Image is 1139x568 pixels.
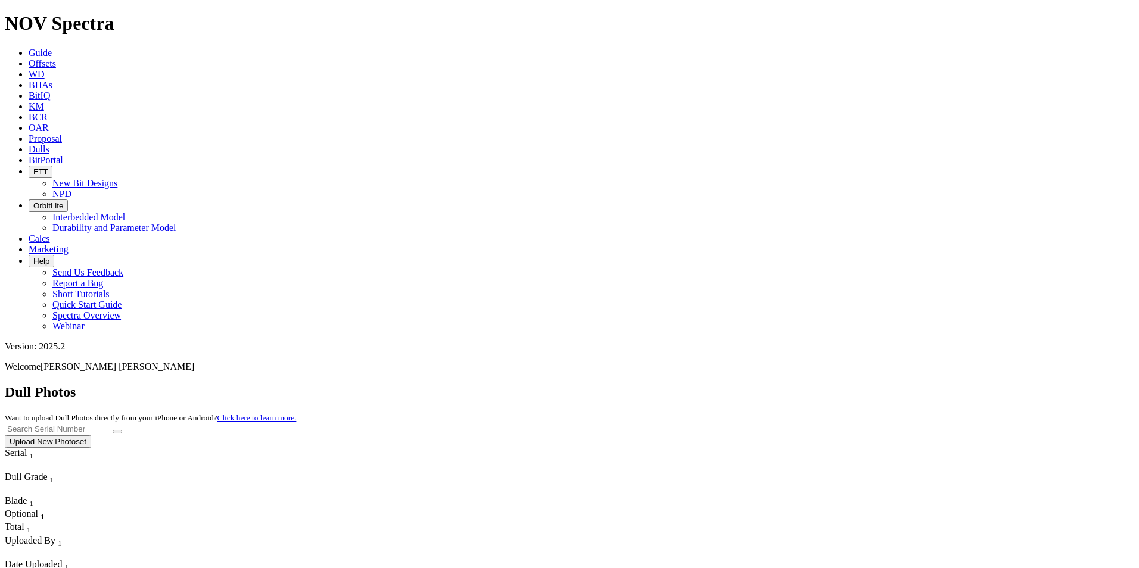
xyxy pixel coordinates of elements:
a: Guide [29,48,52,58]
span: Sort None [58,535,62,545]
div: Total Sort None [5,522,46,535]
input: Search Serial Number [5,423,110,435]
a: WD [29,69,45,79]
a: Short Tutorials [52,289,110,299]
sub: 1 [58,539,62,548]
div: Sort None [5,522,46,535]
div: Optional Sort None [5,508,46,522]
span: Total [5,522,24,532]
a: BitIQ [29,90,50,101]
a: Send Us Feedback [52,267,123,277]
sub: 1 [41,512,45,521]
a: Offsets [29,58,56,68]
span: Optional [5,508,38,519]
span: Sort None [50,472,54,482]
a: Proposal [29,133,62,143]
span: Sort None [29,448,33,458]
a: Dulls [29,144,49,154]
span: Sort None [27,522,31,532]
a: Report a Bug [52,278,103,288]
button: Upload New Photoset [5,435,91,448]
a: BitPortal [29,155,63,165]
div: Dull Grade Sort None [5,472,88,485]
a: Spectra Overview [52,310,121,320]
a: Interbedded Model [52,212,125,222]
a: New Bit Designs [52,178,117,188]
sub: 1 [50,475,54,484]
div: Version: 2025.2 [5,341,1134,352]
h1: NOV Spectra [5,13,1134,35]
span: Sort None [41,508,45,519]
span: Uploaded By [5,535,55,545]
h2: Dull Photos [5,384,1134,400]
span: [PERSON_NAME] [PERSON_NAME] [41,361,194,372]
a: Marketing [29,244,69,254]
a: Calcs [29,233,50,244]
div: Sort None [5,448,55,472]
div: Sort None [5,495,46,508]
span: FTT [33,167,48,176]
sub: 1 [29,499,33,508]
button: Help [29,255,54,267]
sub: 1 [29,451,33,460]
button: OrbitLite [29,199,68,212]
a: Durability and Parameter Model [52,223,176,233]
span: Serial [5,448,27,458]
a: Webinar [52,321,85,331]
span: Dull Grade [5,472,48,482]
a: KM [29,101,44,111]
span: Blade [5,495,27,505]
small: Want to upload Dull Photos directly from your iPhone or Android? [5,413,296,422]
a: Click here to learn more. [217,413,297,422]
div: Column Menu [5,548,117,559]
span: Help [33,257,49,266]
div: Column Menu [5,485,88,495]
div: Sort None [5,508,46,522]
a: BCR [29,112,48,122]
span: OrbitLite [33,201,63,210]
div: Uploaded By Sort None [5,535,117,548]
a: BHAs [29,80,52,90]
sub: 1 [27,526,31,535]
span: Sort None [29,495,33,505]
div: Serial Sort None [5,448,55,461]
div: Column Menu [5,461,55,472]
a: NPD [52,189,71,199]
a: Quick Start Guide [52,299,122,310]
div: Sort None [5,472,88,495]
div: Blade Sort None [5,495,46,508]
p: Welcome [5,361,1134,372]
button: FTT [29,166,52,178]
a: OAR [29,123,49,133]
div: Sort None [5,535,117,559]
